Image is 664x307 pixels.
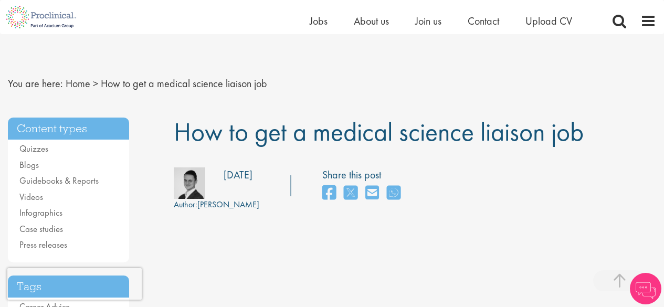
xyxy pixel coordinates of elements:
a: share on whats app [387,182,400,205]
a: Infographics [19,207,62,218]
span: How to get a medical science liaison job [101,77,267,90]
span: > [93,77,98,90]
a: Jobs [310,14,328,28]
img: Chatbot [630,273,661,304]
a: share on twitter [344,182,357,205]
a: Join us [415,14,441,28]
span: You are here: [8,77,63,90]
a: share on email [365,182,379,205]
a: Guidebooks & Reports [19,175,99,186]
img: bdc0b4ec-42d7-4011-3777-08d5c2039240 [174,167,205,199]
a: Upload CV [525,14,572,28]
a: share on facebook [322,182,336,205]
div: [PERSON_NAME] [174,199,259,211]
label: Share this post [322,167,406,183]
a: breadcrumb link [66,77,90,90]
iframe: reCAPTCHA [7,268,142,300]
a: Videos [19,191,43,203]
span: How to get a medical science liaison job [174,115,584,149]
span: Author: [174,199,197,210]
a: Contact [468,14,499,28]
a: Case studies [19,223,63,235]
a: Press releases [19,239,67,250]
a: Blogs [19,159,39,171]
a: Quizzes [19,143,48,154]
h3: Content types [8,118,129,140]
div: [DATE] [224,167,252,183]
a: About us [354,14,389,28]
